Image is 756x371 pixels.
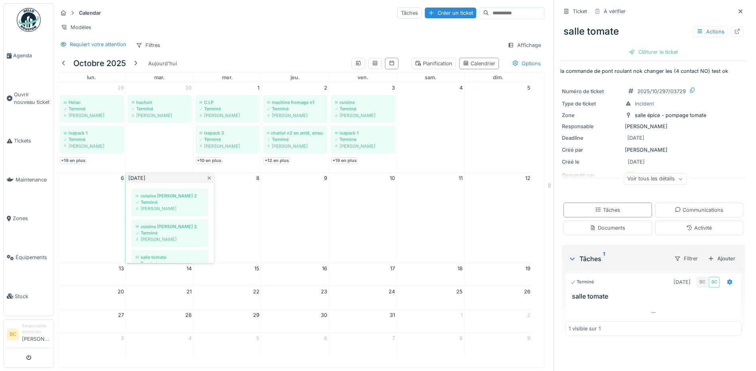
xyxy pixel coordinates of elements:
[397,263,464,286] td: 18 octobre 2025
[253,263,261,274] a: 15 octobre 2025
[22,323,51,346] li: [PERSON_NAME]
[199,99,255,105] div: C.I.P
[261,286,329,309] td: 23 octobre 2025
[562,123,622,130] div: Responsable
[58,173,126,263] td: 6 octobre 2025
[14,91,51,106] span: Ouvrir nouveau ticket
[329,309,397,332] td: 31 octobre 2025
[562,100,622,107] div: Type de ticket
[560,67,746,75] p: la commande de pont roulant nok changer les (4 contact NO) test ok
[464,173,532,263] td: 12 octobre 2025
[562,146,745,154] div: [PERSON_NAME]
[397,286,464,309] td: 25 octobre 2025
[16,176,51,184] span: Maintenance
[116,310,126,320] a: 27 octobre 2025
[674,278,691,286] div: [DATE]
[193,263,261,286] td: 15 octobre 2025
[261,173,329,263] td: 9 octobre 2025
[85,73,98,82] a: lundi
[329,286,397,309] td: 24 octobre 2025
[267,99,323,105] div: machine fromage n1
[135,260,204,267] div: Terminé
[464,332,532,355] td: 9 novembre 2025
[562,134,622,142] div: Deadline
[267,130,323,136] div: chariot n2 en arrêt, erreur driver reset test ok
[7,328,19,340] li: BC
[7,323,51,348] a: BC Responsable technicien[PERSON_NAME]
[184,82,193,93] a: 30 septembre 2025
[335,130,391,136] div: ixapack 1
[388,310,397,320] a: 31 octobre 2025
[4,238,54,277] a: Équipements
[153,73,166,82] a: mardi
[603,254,605,264] sup: 1
[425,8,476,18] div: Créer un ticket
[116,82,126,93] a: 29 septembre 2025
[572,293,738,300] h3: salle tomate
[126,263,193,286] td: 14 octobre 2025
[117,263,126,274] a: 13 octobre 2025
[526,333,532,344] a: 9 novembre 2025
[58,332,126,355] td: 3 novembre 2025
[329,263,397,286] td: 17 octobre 2025
[335,136,391,143] div: Terminé
[562,111,622,119] div: Zone
[199,112,255,119] div: [PERSON_NAME]
[390,82,397,93] a: 3 octobre 2025
[16,254,51,261] span: Équipements
[256,82,261,93] a: 1 octobre 2025
[13,215,51,222] span: Zones
[193,82,261,173] td: 1 octobre 2025
[322,333,329,344] a: 6 novembre 2025
[463,60,495,67] div: Calendrier
[135,230,204,236] div: Terminé
[126,286,193,309] td: 21 octobre 2025
[562,158,622,166] div: Créé le
[135,254,204,260] div: salle tomate
[562,146,622,154] div: Créé par
[58,309,126,332] td: 27 octobre 2025
[356,73,370,82] a: vendredi
[387,286,397,297] a: 24 octobre 2025
[504,39,544,51] div: Affichage
[199,143,255,149] div: [PERSON_NAME]
[415,60,452,67] div: Planification
[251,310,261,320] a: 29 octobre 2025
[4,160,54,199] a: Maintenance
[261,82,329,173] td: 2 octobre 2025
[185,263,193,274] a: 14 octobre 2025
[322,82,329,93] a: 2 octobre 2025
[569,325,601,332] div: 1 visible sur 1
[335,99,391,105] div: cuisine
[458,333,464,344] a: 8 novembre 2025
[509,58,544,69] div: Options
[388,173,397,184] a: 10 octobre 2025
[132,105,188,112] div: Terminé
[206,175,212,181] span: Close
[329,173,397,263] td: 10 octobre 2025
[319,286,329,297] a: 23 octobre 2025
[464,286,532,309] td: 26 octobre 2025
[145,58,180,69] div: Aujourd'hui
[626,47,681,57] div: Clôturer le ticket
[220,73,234,82] a: mercredi
[562,88,622,95] div: Numéro de ticket
[319,310,329,320] a: 30 octobre 2025
[119,173,126,184] a: 6 octobre 2025
[709,277,720,288] div: BC
[116,286,126,297] a: 20 octobre 2025
[456,263,464,274] a: 18 octobre 2025
[255,333,261,344] a: 5 novembre 2025
[455,286,464,297] a: 25 octobre 2025
[624,173,686,185] div: Voir tous les détails
[628,158,645,166] div: [DATE]
[132,112,188,119] div: [PERSON_NAME]
[4,199,54,238] a: Zones
[335,105,391,112] div: Terminé
[423,73,438,82] a: samedi
[58,286,126,309] td: 20 octobre 2025
[60,157,86,164] a: +19 en plus
[126,82,193,173] td: 30 septembre 2025
[63,130,120,136] div: ixapack 1
[459,310,464,320] a: 1 novembre 2025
